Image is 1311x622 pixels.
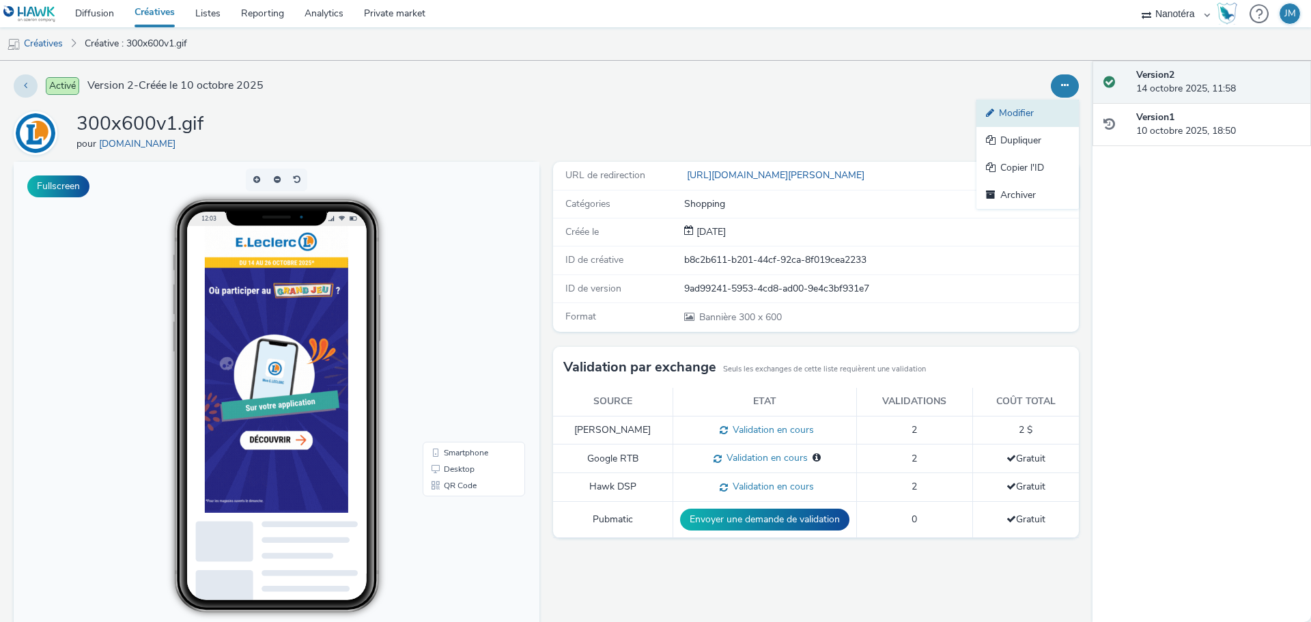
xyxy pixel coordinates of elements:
span: Gratuit [1006,513,1045,526]
span: 0 [912,513,917,526]
h3: Validation par exchange [563,357,716,378]
small: Seuls les exchanges de cette liste requièrent une validation [723,364,926,375]
span: Format [565,310,596,323]
div: 10 octobre 2025, 18:50 [1136,111,1300,139]
span: URL de redirection [565,169,645,182]
span: 2 [912,423,917,436]
a: Dupliquer [976,127,1079,154]
a: Modifier [976,100,1079,127]
td: [PERSON_NAME] [553,416,673,444]
li: QR Code [412,315,509,332]
span: 300 x 600 [698,311,782,324]
td: Google RTB [553,444,673,473]
button: Envoyer une demande de validation [680,509,849,531]
a: E.Leclerc [14,126,63,139]
div: b8c2b611-b201-44cf-92ca-8f019cea2233 [684,253,1077,267]
span: 2 [912,480,917,493]
span: 12:03 [188,53,203,60]
span: Validation en cours [722,451,808,464]
th: Coût total [972,388,1079,416]
span: Version 2 - Créée le 10 octobre 2025 [87,78,264,94]
span: Desktop [430,303,461,311]
td: Pubmatic [553,502,673,538]
span: Validation en cours [728,423,814,436]
li: Smartphone [412,283,509,299]
a: Copier l'ID [976,154,1079,182]
img: Hawk Academy [1217,3,1237,25]
span: [DATE] [694,225,726,238]
a: Hawk Academy [1217,3,1243,25]
span: Bannière [699,311,739,324]
span: Activé [46,77,79,95]
span: 2 $ [1019,423,1032,436]
li: Desktop [412,299,509,315]
strong: Version 2 [1136,68,1174,81]
span: ID de créative [565,253,623,266]
div: JM [1284,3,1296,24]
span: 2 [912,452,917,465]
div: Shopping [684,197,1077,211]
img: Advertisement preview [191,64,335,351]
img: E.Leclerc [16,113,55,153]
div: 9ad99241-5953-4cd8-ad00-9e4c3bf931e7 [684,282,1077,296]
div: 14 octobre 2025, 11:58 [1136,68,1300,96]
span: Catégories [565,197,610,210]
th: Source [553,388,673,416]
strong: Version 1 [1136,111,1174,124]
a: [DOMAIN_NAME] [99,137,181,150]
td: Hawk DSP [553,473,673,502]
h1: 300x600v1.gif [76,111,203,137]
a: [URL][DOMAIN_NAME][PERSON_NAME] [684,169,870,182]
img: mobile [7,38,20,51]
img: undefined Logo [3,5,56,23]
span: Créée le [565,225,599,238]
span: Validation en cours [728,480,814,493]
th: Etat [673,388,856,416]
span: Gratuit [1006,452,1045,465]
span: Gratuit [1006,480,1045,493]
a: Archiver [976,182,1079,209]
span: ID de version [565,282,621,295]
button: Fullscreen [27,175,89,197]
a: Créative : 300x600v1.gif [78,27,194,60]
span: QR Code [430,320,463,328]
span: pour [76,137,99,150]
span: Smartphone [430,287,475,295]
div: Création 10 octobre 2025, 18:50 [694,225,726,239]
th: Validations [856,388,972,416]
